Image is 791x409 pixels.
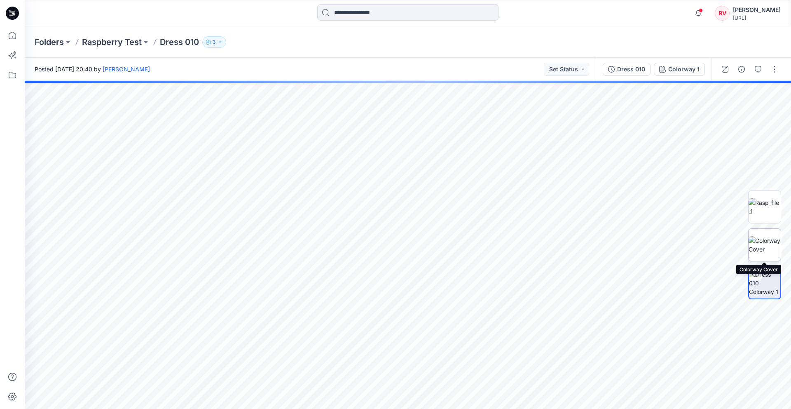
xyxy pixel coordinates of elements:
img: Rasp_file_1 [749,198,781,216]
a: Raspberry Test [82,36,142,48]
span: Posted [DATE] 20:40 by [35,65,150,73]
button: 3 [202,36,226,48]
img: Dress 010 Colorway 1 [749,270,780,296]
button: Colorway 1 [654,63,705,76]
div: Dress 010 [617,65,645,74]
div: [URL] [733,15,781,21]
a: Folders [35,36,64,48]
a: [PERSON_NAME] [103,66,150,73]
button: Dress 010 [603,63,651,76]
div: Colorway 1 [668,65,700,74]
p: 3 [213,38,216,47]
p: Dress 010 [160,36,199,48]
img: Colorway Cover [749,236,781,254]
button: Details [735,63,748,76]
div: [PERSON_NAME] [733,5,781,15]
div: RV [715,6,730,21]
